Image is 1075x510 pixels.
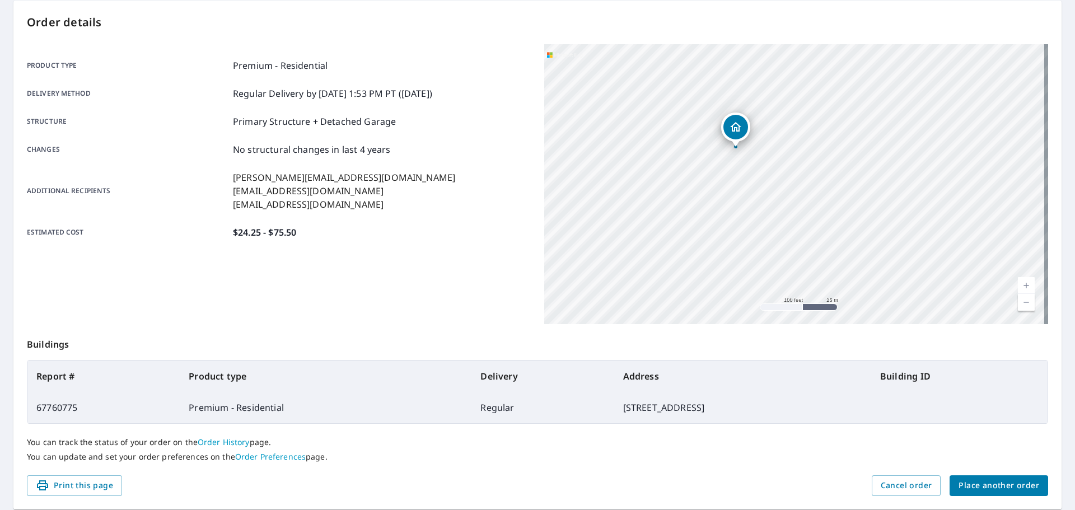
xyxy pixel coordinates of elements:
p: You can track the status of your order on the page. [27,437,1048,447]
button: Cancel order [872,475,941,496]
p: Changes [27,143,228,156]
p: Primary Structure + Detached Garage [233,115,396,128]
p: [PERSON_NAME][EMAIL_ADDRESS][DOMAIN_NAME] [233,171,455,184]
span: Cancel order [881,479,932,493]
p: Estimated cost [27,226,228,239]
td: Premium - Residential [180,392,471,423]
button: Place another order [950,475,1048,496]
span: Print this page [36,479,113,493]
a: Current Level 18, Zoom Out [1018,294,1035,311]
p: Buildings [27,324,1048,360]
p: Additional recipients [27,171,228,211]
p: [EMAIL_ADDRESS][DOMAIN_NAME] [233,184,455,198]
button: Print this page [27,475,122,496]
p: Premium - Residential [233,59,328,72]
p: Product type [27,59,228,72]
p: Regular Delivery by [DATE] 1:53 PM PT ([DATE]) [233,87,432,100]
td: 67760775 [27,392,180,423]
p: No structural changes in last 4 years [233,143,391,156]
p: [EMAIL_ADDRESS][DOMAIN_NAME] [233,198,455,211]
td: [STREET_ADDRESS] [614,392,871,423]
a: Order History [198,437,250,447]
th: Building ID [871,361,1048,392]
span: Place another order [959,479,1039,493]
p: $24.25 - $75.50 [233,226,296,239]
td: Regular [471,392,614,423]
a: Current Level 18, Zoom In [1018,277,1035,294]
p: Structure [27,115,228,128]
th: Delivery [471,361,614,392]
th: Product type [180,361,471,392]
th: Address [614,361,871,392]
th: Report # [27,361,180,392]
a: Order Preferences [235,451,306,462]
div: Dropped pin, building 1, Residential property, 405 Larch St Potlatch, ID 83855 [721,113,750,147]
p: You can update and set your order preferences on the page. [27,452,1048,462]
p: Delivery method [27,87,228,100]
p: Order details [27,14,1048,31]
